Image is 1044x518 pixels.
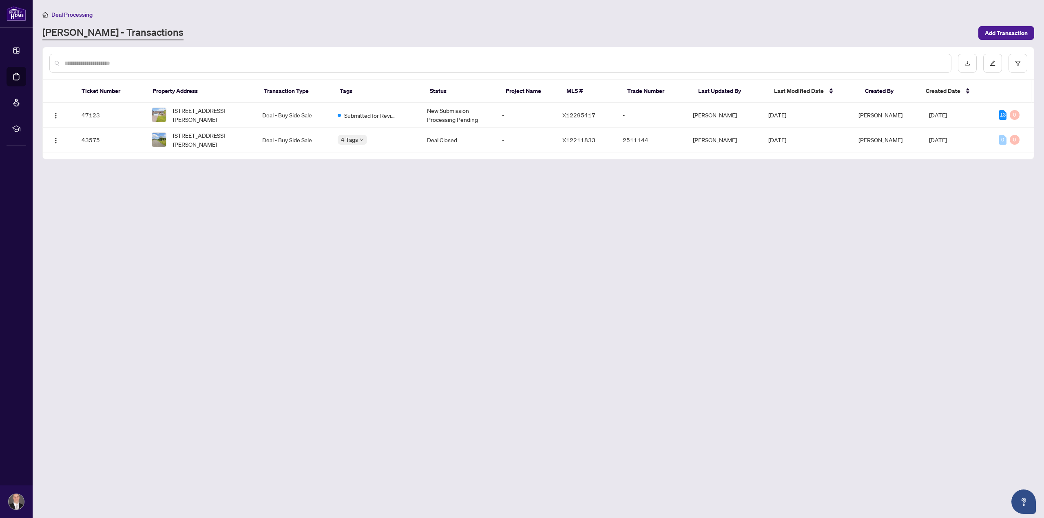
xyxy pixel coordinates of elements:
span: Deal Processing [51,11,93,18]
th: Transaction Type [257,80,333,103]
button: Logo [49,108,62,121]
th: Project Name [499,80,560,103]
th: Tags [333,80,423,103]
span: X12211833 [562,136,595,143]
span: download [964,60,970,66]
span: [DATE] [929,136,947,143]
td: 2511144 [616,128,686,152]
td: [PERSON_NAME] [686,128,762,152]
span: [DATE] [768,136,786,143]
button: edit [983,54,1002,73]
img: logo [7,6,26,21]
img: Profile Icon [9,494,24,509]
td: Deal - Buy Side Sale [256,128,331,152]
td: [PERSON_NAME] [686,103,762,128]
img: Logo [53,112,59,119]
td: - [495,103,556,128]
span: Created Date [926,86,960,95]
span: Add Transaction [985,26,1028,40]
span: [STREET_ADDRESS][PERSON_NAME] [173,131,249,149]
td: 43575 [75,128,145,152]
div: 13 [999,110,1006,120]
th: Status [423,80,499,103]
td: Deal - Buy Side Sale [256,103,331,128]
td: - [616,103,686,128]
span: [PERSON_NAME] [858,136,902,143]
th: Created By [858,80,919,103]
td: New Submission - Processing Pending [420,103,496,128]
a: [PERSON_NAME] - Transactions [42,26,184,40]
span: edit [990,60,995,66]
span: Last Modified Date [774,86,824,95]
span: [DATE] [929,111,947,119]
span: [PERSON_NAME] [858,111,902,119]
button: Logo [49,133,62,146]
th: Last Updated By [692,80,768,103]
th: MLS # [560,80,621,103]
th: Trade Number [621,80,692,103]
span: 4 Tags [341,135,358,144]
td: Deal Closed [420,128,496,152]
td: - [495,128,556,152]
span: down [360,138,364,142]
span: Submitted for Review [344,111,397,120]
th: Property Address [146,80,257,103]
th: Last Modified Date [768,80,858,103]
div: 0 [1010,135,1020,145]
div: 0 [999,135,1006,145]
span: filter [1015,60,1021,66]
th: Created Date [919,80,990,103]
td: 47123 [75,103,145,128]
span: X12295417 [562,111,595,119]
img: thumbnail-img [152,133,166,147]
img: thumbnail-img [152,108,166,122]
span: home [42,12,48,18]
span: [STREET_ADDRESS][PERSON_NAME] [173,106,249,124]
img: Logo [53,137,59,144]
th: Ticket Number [75,80,146,103]
button: filter [1009,54,1027,73]
button: Add Transaction [978,26,1034,40]
span: [DATE] [768,111,786,119]
button: Open asap [1011,489,1036,514]
button: download [958,54,977,73]
div: 0 [1010,110,1020,120]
